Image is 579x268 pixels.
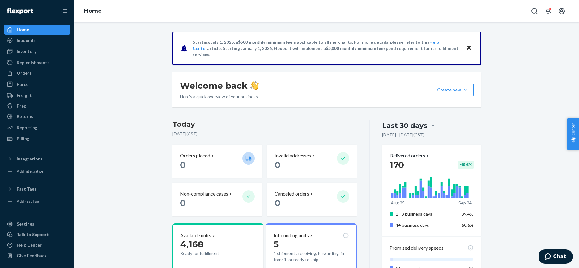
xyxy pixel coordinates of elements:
button: Orders placed 0 [172,145,262,178]
button: Fast Tags [4,184,70,194]
span: 0 [275,198,280,208]
iframe: Opens a widget where you can chat to one of our agents [539,249,573,265]
button: Integrations [4,154,70,164]
span: 0 [275,160,280,170]
button: Close [465,44,473,53]
div: Inbounds [17,37,36,43]
a: Inventory [4,46,70,56]
a: Help Center [4,240,70,250]
h1: Welcome back [180,80,259,91]
a: Billing [4,134,70,144]
p: Promised delivery speeds [390,244,444,252]
p: Non-compliance cases [180,190,228,197]
a: Parcel [4,79,70,89]
img: Flexport logo [7,8,33,14]
p: Aug 25 [391,200,405,206]
p: Available units [180,232,211,239]
a: Add Integration [4,166,70,176]
a: Home [4,25,70,35]
p: Orders placed [180,152,210,159]
button: Invalid addresses 0 [267,145,357,178]
div: Add Fast Tag [17,199,39,204]
ol: breadcrumbs [79,2,107,20]
span: $5,000 monthly minimum fee [326,46,384,51]
div: Help Center [17,242,42,248]
div: Prep [17,103,26,109]
p: Sep 24 [458,200,472,206]
div: Add Integration [17,169,44,174]
button: Talk to Support [4,230,70,239]
button: Close Navigation [58,5,70,17]
div: Home [17,27,29,33]
p: 4+ business days [396,222,457,228]
a: Home [84,7,102,14]
p: Inbounding units [274,232,309,239]
span: 0 [180,160,186,170]
div: Replenishments [17,59,49,66]
button: Create new [432,84,474,96]
span: 170 [390,160,404,170]
a: Reporting [4,123,70,133]
span: 5 [274,239,279,249]
span: $500 monthly minimum fee [238,39,292,45]
span: 39.4% [462,211,474,217]
button: Open notifications [542,5,554,17]
button: Give Feedback [4,251,70,261]
p: 1 - 3 business days [396,211,457,217]
p: [DATE] - [DATE] ( CST ) [382,132,424,138]
div: Fast Tags [17,186,36,192]
div: Orders [17,70,32,76]
div: + 15.6 % [458,161,474,169]
p: Here’s a quick overview of your business [180,94,259,100]
span: 4,168 [180,239,203,249]
button: Delivered orders [390,152,430,159]
div: Integrations [17,156,43,162]
div: Inventory [17,48,36,55]
div: Settings [17,221,34,227]
div: Returns [17,113,33,120]
div: Last 30 days [382,121,427,130]
div: Talk to Support [17,231,49,238]
button: Open Search Box [528,5,541,17]
button: Non-compliance cases 0 [172,183,262,216]
p: Ready for fulfillment [180,250,237,257]
div: Parcel [17,81,30,87]
a: Inbounds [4,35,70,45]
a: Orders [4,68,70,78]
div: Billing [17,136,29,142]
button: Open account menu [556,5,568,17]
p: 1 shipments receiving, forwarding, in transit, or ready to ship [274,250,349,263]
h3: Today [172,120,357,130]
p: Starting July 1, 2025, a is applicable to all merchants. For more details, please refer to this a... [193,39,460,58]
img: hand-wave emoji [250,81,259,90]
p: [DATE] ( CST ) [172,131,357,137]
a: Returns [4,112,70,121]
button: Help Center [567,118,579,150]
p: Canceled orders [275,190,309,197]
a: Prep [4,101,70,111]
a: Add Fast Tag [4,196,70,206]
a: Freight [4,90,70,100]
div: Reporting [17,125,37,131]
span: 60.6% [462,222,474,228]
button: Canceled orders 0 [267,183,357,216]
span: 0 [180,198,186,208]
p: Invalid addresses [275,152,311,159]
a: Settings [4,219,70,229]
div: Give Feedback [17,253,47,259]
a: Replenishments [4,58,70,68]
div: Freight [17,92,32,99]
